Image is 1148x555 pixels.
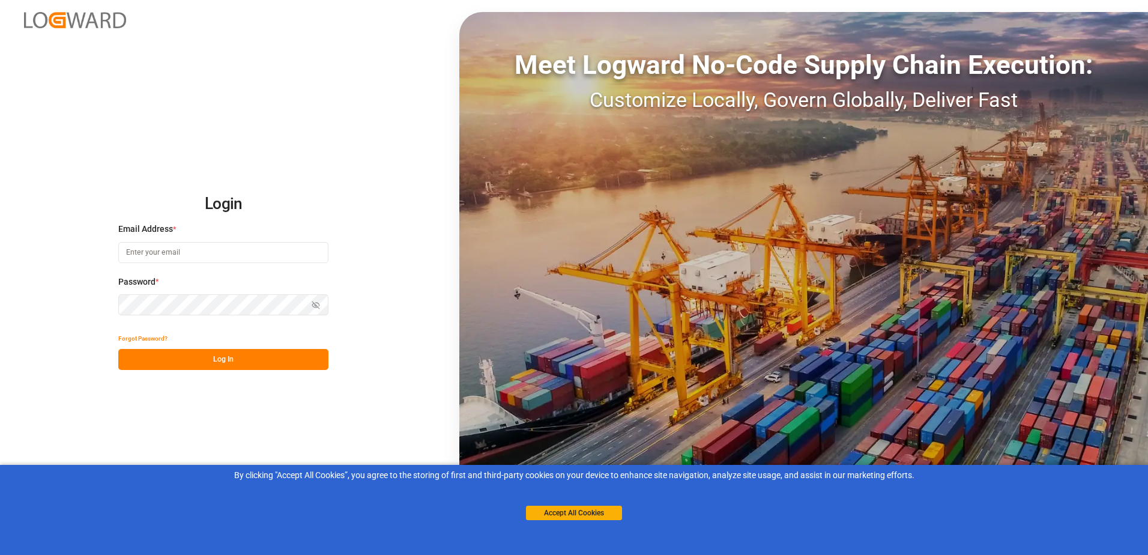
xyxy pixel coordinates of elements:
input: Enter your email [118,242,328,263]
span: Email Address [118,223,173,235]
span: Password [118,276,156,288]
div: Customize Locally, Govern Globally, Deliver Fast [459,85,1148,115]
img: Logward_new_orange.png [24,12,126,28]
button: Accept All Cookies [526,506,622,520]
button: Forgot Password? [118,328,168,349]
div: By clicking "Accept All Cookies”, you agree to the storing of first and third-party cookies on yo... [8,469,1140,482]
button: Log In [118,349,328,370]
h2: Login [118,185,328,223]
div: Meet Logward No-Code Supply Chain Execution: [459,45,1148,85]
